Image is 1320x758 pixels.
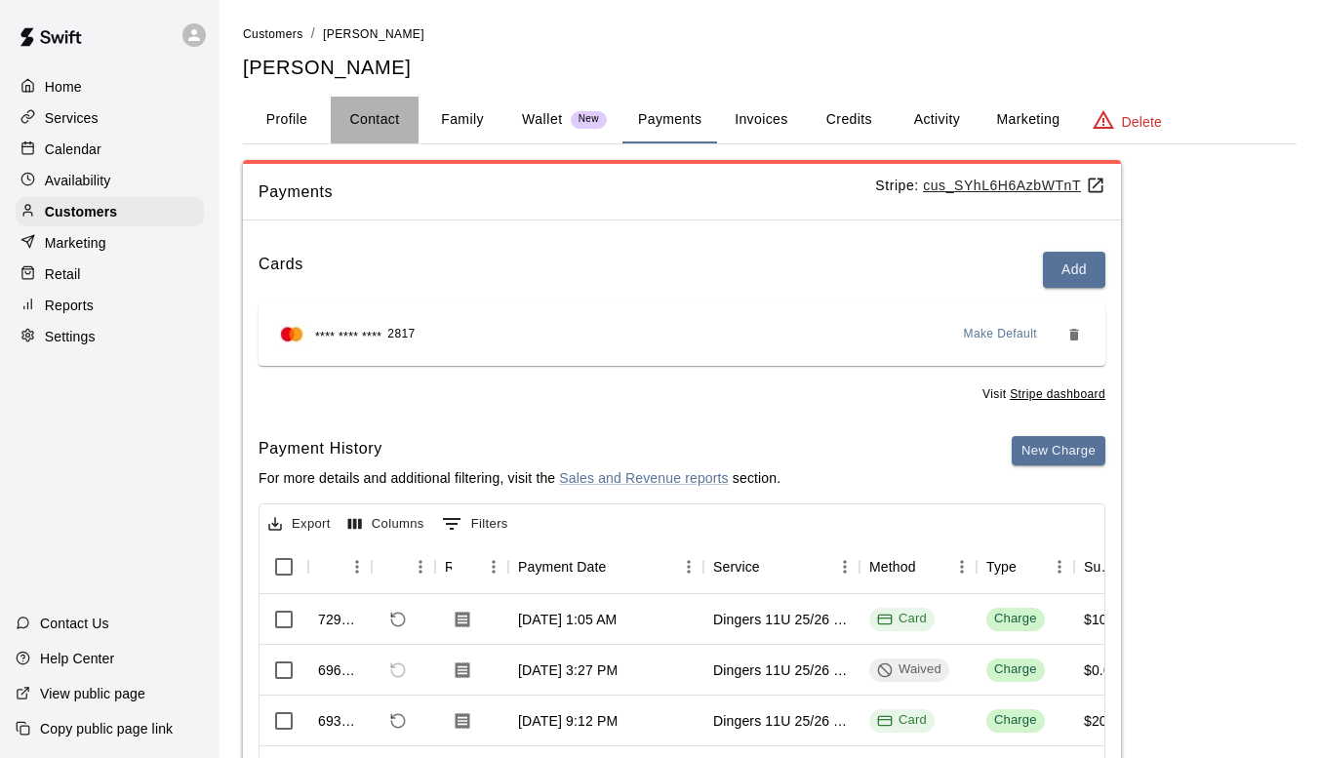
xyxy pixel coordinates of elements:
[311,23,315,44] li: /
[16,166,204,195] a: Availability
[1084,660,1119,680] div: $0.00
[805,97,893,143] button: Credits
[923,178,1105,193] a: cus_SYhL6H6AzbWTnT
[1012,436,1105,466] button: New Charge
[45,202,117,221] p: Customers
[956,319,1046,350] button: Make Default
[40,684,145,703] p: View public page
[1017,553,1044,580] button: Sort
[16,291,204,320] a: Reports
[243,97,1297,143] div: basic tabs example
[343,509,429,539] button: Select columns
[45,77,82,97] p: Home
[331,97,419,143] button: Contact
[259,252,303,288] h6: Cards
[986,539,1017,594] div: Type
[243,97,331,143] button: Profile
[16,228,204,258] a: Marketing
[45,108,99,128] p: Services
[40,649,114,668] p: Help Center
[607,553,634,580] button: Sort
[977,539,1074,594] div: Type
[387,325,415,344] span: 2817
[445,703,480,738] button: Download Receipt
[16,103,204,133] a: Services
[45,296,94,315] p: Reports
[1084,610,1135,629] div: $100.00
[45,264,81,284] p: Retail
[518,711,618,731] div: Jul 10, 2025, 9:12 PM
[713,539,760,594] div: Service
[479,552,508,581] button: Menu
[243,25,303,41] a: Customers
[40,719,173,738] p: Copy public page link
[893,97,980,143] button: Activity
[571,113,607,126] span: New
[16,135,204,164] a: Calendar
[381,603,415,636] span: Refund payment
[703,539,860,594] div: Service
[522,109,563,130] p: Wallet
[323,27,424,41] span: [PERSON_NAME]
[243,23,1297,45] nav: breadcrumb
[406,552,435,581] button: Menu
[830,552,860,581] button: Menu
[964,325,1038,344] span: Make Default
[45,233,106,253] p: Marketing
[518,660,618,680] div: Jul 12, 2025, 3:27 PM
[263,509,336,539] button: Export
[445,539,452,594] div: Receipt
[45,327,96,346] p: Settings
[518,539,607,594] div: Payment Date
[994,610,1037,628] div: Charge
[994,660,1037,679] div: Charge
[518,610,617,629] div: Aug 1, 2025, 1:05 AM
[622,97,717,143] button: Payments
[869,539,916,594] div: Method
[452,553,479,580] button: Sort
[308,539,372,594] div: Id
[318,660,362,680] div: 696220
[318,610,362,629] div: 729737
[1084,539,1115,594] div: Subtotal
[1010,387,1105,401] a: Stripe dashboard
[243,27,303,41] span: Customers
[559,470,728,486] a: Sales and Revenue reports
[437,508,513,539] button: Show filters
[713,610,850,629] div: Dingers 11U 25/26 - Navy
[717,97,805,143] button: Invoices
[947,552,977,581] button: Menu
[342,552,372,581] button: Menu
[713,660,850,680] div: Dingers 11U 25/26 - Navy
[259,436,780,461] h6: Payment History
[45,140,101,159] p: Calendar
[1059,319,1090,350] button: Remove
[318,711,362,731] div: 693939
[259,468,780,488] p: For more details and additional filtering, visit the section.
[259,180,875,205] span: Payments
[445,653,480,688] button: Download Receipt
[16,72,204,101] a: Home
[508,539,703,594] div: Payment Date
[1122,112,1162,132] p: Delete
[994,711,1037,730] div: Charge
[760,553,787,580] button: Sort
[274,325,309,344] img: Credit card brand logo
[877,711,927,730] div: Card
[16,322,204,351] div: Settings
[982,385,1105,405] span: Visit
[877,660,941,679] div: Waived
[980,97,1075,143] button: Marketing
[16,259,204,289] a: Retail
[419,97,506,143] button: Family
[875,176,1105,196] p: Stripe:
[713,711,850,731] div: Dingers 11U 25/26 Team Fee (Navy)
